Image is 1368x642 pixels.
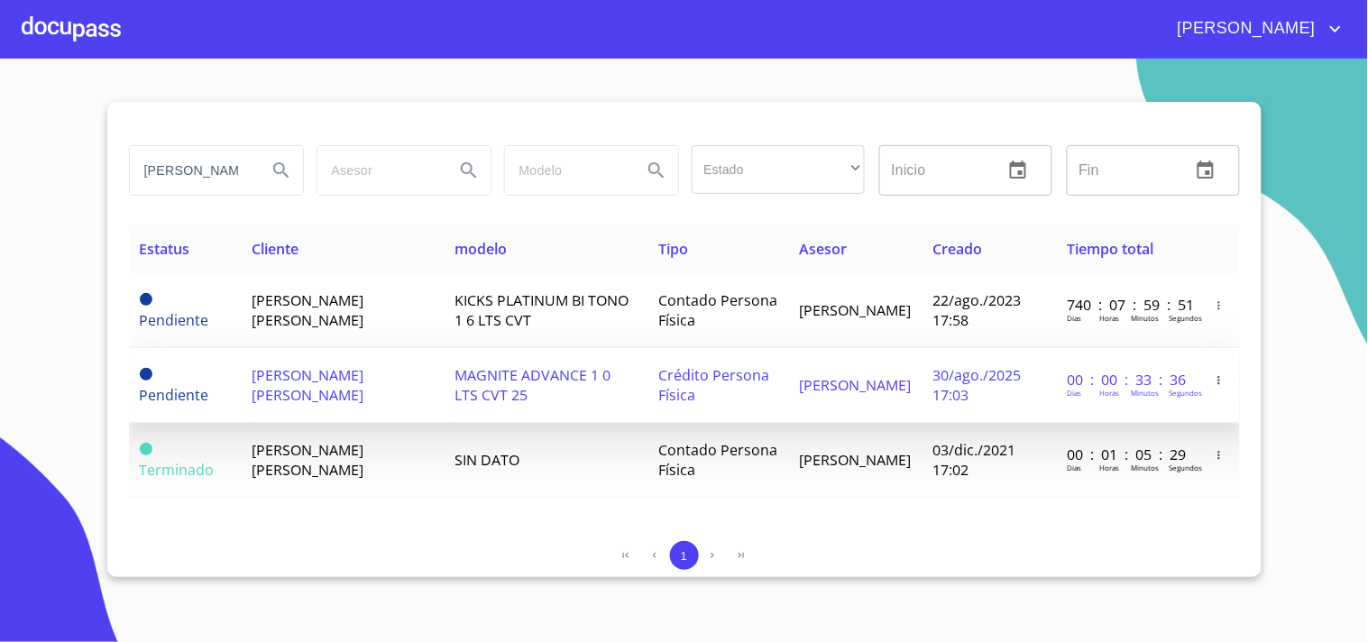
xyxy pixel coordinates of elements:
[681,549,687,563] span: 1
[140,239,190,259] span: Estatus
[1067,445,1189,464] p: 00 : 01 : 05 : 29
[1164,14,1346,43] button: account of current user
[800,450,912,470] span: [PERSON_NAME]
[658,440,777,480] span: Contado Persona Física
[260,149,303,192] button: Search
[1067,388,1081,398] p: Dias
[658,365,769,405] span: Crédito Persona Física
[933,365,1022,405] span: 30/ago./2025 17:03
[140,443,152,455] span: Terminado
[1169,388,1202,398] p: Segundos
[800,239,848,259] span: Asesor
[1099,313,1119,323] p: Horas
[635,149,678,192] button: Search
[1067,295,1189,315] p: 740 : 07 : 59 : 51
[140,293,152,306] span: Pendiente
[1131,313,1159,323] p: Minutos
[130,146,252,195] input: search
[252,365,363,405] span: [PERSON_NAME] [PERSON_NAME]
[692,145,865,194] div: ​
[1067,313,1081,323] p: Dias
[933,440,1016,480] span: 03/dic./2021 17:02
[252,239,298,259] span: Cliente
[140,368,152,381] span: Pendiente
[252,440,363,480] span: [PERSON_NAME] [PERSON_NAME]
[1131,388,1159,398] p: Minutos
[1169,463,1202,472] p: Segundos
[1169,313,1202,323] p: Segundos
[454,365,611,405] span: MAGNITE ADVANCE 1 0 LTS CVT 25
[1131,463,1159,472] p: Minutos
[252,290,363,330] span: [PERSON_NAME] [PERSON_NAME]
[933,239,983,259] span: Creado
[933,290,1022,330] span: 22/ago./2023 17:58
[454,450,519,470] span: SIN DATO
[140,310,209,330] span: Pendiente
[447,149,491,192] button: Search
[800,300,912,320] span: [PERSON_NAME]
[454,239,507,259] span: modelo
[1067,463,1081,472] p: Dias
[658,239,688,259] span: Tipo
[140,460,215,480] span: Terminado
[1067,370,1189,390] p: 00 : 00 : 33 : 36
[1099,463,1119,472] p: Horas
[1067,239,1153,259] span: Tiempo total
[658,290,777,330] span: Contado Persona Física
[454,290,629,330] span: KICKS PLATINUM BI TONO 1 6 LTS CVT
[505,146,628,195] input: search
[1164,14,1325,43] span: [PERSON_NAME]
[800,375,912,395] span: [PERSON_NAME]
[1099,388,1119,398] p: Horas
[317,146,440,195] input: search
[670,541,699,570] button: 1
[140,385,209,405] span: Pendiente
